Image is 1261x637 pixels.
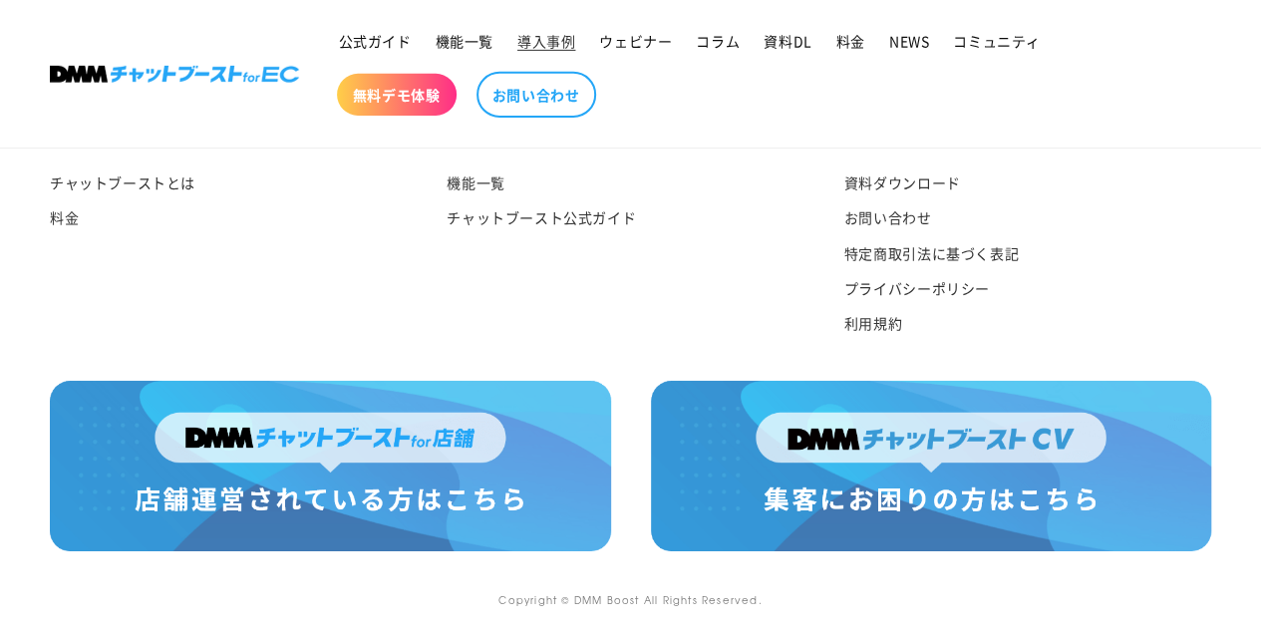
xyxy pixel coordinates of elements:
[696,32,740,50] span: コラム
[844,271,990,306] a: プライバシーポリシー
[941,20,1053,62] a: コミュニティ
[447,170,504,200] a: 機能一覧
[424,20,505,62] a: 機能一覧
[50,170,195,200] a: チャットブーストとは
[337,74,457,116] a: 無料デモ体験
[836,32,865,50] span: 料金
[599,32,672,50] span: ウェビナー
[517,32,575,50] span: 導入事例
[476,72,596,118] a: お問い合わせ
[50,381,611,551] img: 店舗運営されている方はこちら
[651,381,1212,551] img: 集客にお困りの方はこちら
[877,20,941,62] a: NEWS
[50,66,299,83] img: 株式会社DMM Boost
[447,200,636,235] a: チャットブースト公式ガイド
[436,32,493,50] span: 機能一覧
[752,20,823,62] a: 資料DL
[844,306,902,341] a: 利用規約
[50,200,79,235] a: 料金
[498,592,762,607] small: Copyright © DMM Boost All Rights Reserved.
[844,200,932,235] a: お問い合わせ
[824,20,877,62] a: 料金
[492,86,580,104] span: お問い合わせ
[764,32,811,50] span: 資料DL
[353,86,441,104] span: 無料デモ体験
[327,20,424,62] a: 公式ガイド
[844,170,961,200] a: 資料ダウンロード
[587,20,684,62] a: ウェビナー
[339,32,412,50] span: 公式ガイド
[844,236,1019,271] a: 特定商取引法に基づく表記
[505,20,587,62] a: 導入事例
[953,32,1041,50] span: コミュニティ
[889,32,929,50] span: NEWS
[684,20,752,62] a: コラム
